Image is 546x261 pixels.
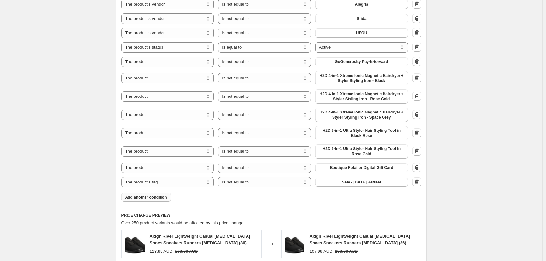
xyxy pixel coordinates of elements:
span: H2D 4-in-1 Xtreme Ionic Magnetic Hairdryer + Styler Styling Iron - Black [319,73,404,83]
span: H2D 6-in-1 Ultra Styler Hair Styling Tool in Rose Gold [319,146,404,157]
span: Alegria [355,2,368,7]
button: Sale - [DATE] Retreat [315,178,408,187]
h6: PRICE CHANGE PREVIEW [121,213,421,218]
button: H2D 4-in-1 Xtreme Ionic Magnetic Hairdryer + Styler Styling Iron - Rose Gold [315,89,408,104]
span: UFOU [356,30,367,36]
span: Sfida [357,16,366,21]
button: H2D 4-in-1 Xtreme Ionic Magnetic Hairdryer + Styler Styling Iron - Black [315,71,408,85]
img: AX00105_c612b154-86fe-4195-b873-5ceb9f6a05cd_80x.png [285,234,304,254]
button: H2D 6-in-1 Ultra Styler Hair Styling Tool in Black Rose [315,126,408,140]
span: Boutique Retailer Digital Gift Card [330,165,393,170]
span: H2D 4-in-1 Xtreme Ionic Magnetic Hairdryer + Styler Styling Iron - Rose Gold [319,91,404,102]
span: H2D 4-in-1 Xtreme Ionic Magnetic Hairdryer + Styler Styling Iron - Space Grey [319,110,404,120]
button: H2D 4-in-1 Xtreme Ionic Magnetic Hairdryer + Styler Styling Iron - Space Grey [315,108,408,122]
button: Add another condition [121,193,171,202]
span: GoGenerosity Pay-it-forward [335,59,388,64]
div: 107.99 AUD [310,248,333,255]
div: 113.99 AUD [150,248,173,255]
strike: 238.00 AUD [175,248,198,255]
button: GoGenerosity Pay-it-forward [315,57,408,66]
span: Axign River Lightweight Casual [MEDICAL_DATA] Shoes Sneakers Runners [MEDICAL_DATA] (36) [150,234,250,245]
button: Sfida [315,14,408,23]
span: H2D 6-in-1 Ultra Styler Hair Styling Tool in Black Rose [319,128,404,138]
strike: 238.00 AUD [335,248,358,255]
span: Sale - [DATE] Retreat [342,180,381,185]
span: Add another condition [125,195,167,200]
span: Over 250 product variants would be affected by this price change: [121,220,245,225]
img: AX00105_c612b154-86fe-4195-b873-5ceb9f6a05cd_80x.png [125,234,145,254]
button: Boutique Retailer Digital Gift Card [315,163,408,172]
button: H2D 6-in-1 Ultra Styler Hair Styling Tool in Rose Gold [315,144,408,159]
button: UFOU [315,28,408,38]
span: Axign River Lightweight Casual [MEDICAL_DATA] Shoes Sneakers Runners [MEDICAL_DATA] (36) [310,234,410,245]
